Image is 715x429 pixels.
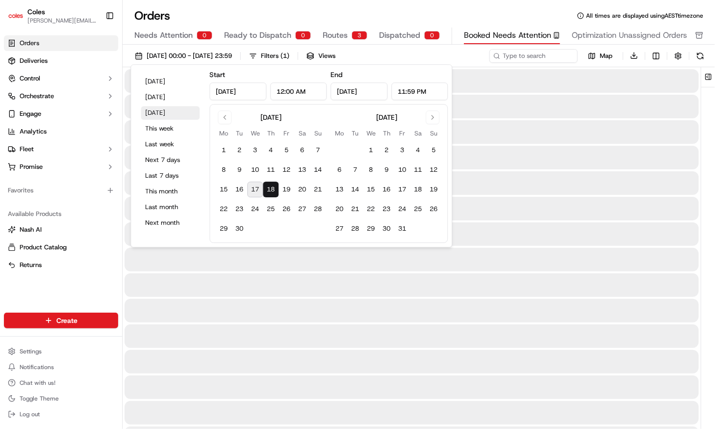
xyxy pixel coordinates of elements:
[295,31,311,40] div: 0
[263,162,279,178] button: 11
[6,138,79,156] a: 📗Knowledge Base
[98,166,119,174] span: Pylon
[410,182,426,197] button: 18
[379,162,394,178] button: 9
[426,128,441,138] th: Sunday
[410,142,426,158] button: 4
[4,106,118,122] button: Engage
[394,182,410,197] button: 17
[363,128,379,138] th: Wednesday
[20,74,40,83] span: Control
[279,128,294,138] th: Friday
[20,395,59,402] span: Toggle Theme
[231,162,247,178] button: 9
[209,70,225,79] label: Start
[245,49,294,63] button: Filters(1)
[218,110,231,124] button: Go to previous month
[27,7,45,17] span: Coles
[4,257,118,273] button: Returns
[20,261,42,269] span: Returns
[294,182,310,197] button: 20
[33,104,124,111] div: We're available if you need us!
[270,82,327,100] input: Time
[4,360,118,374] button: Notifications
[8,243,114,252] a: Product Catalog
[310,128,326,138] th: Sunday
[331,82,387,100] input: Date
[379,128,394,138] th: Thursday
[4,124,118,139] a: Analytics
[231,142,247,158] button: 2
[263,182,279,197] button: 18
[347,201,363,217] button: 21
[93,142,157,152] span: API Documentation
[347,162,363,178] button: 7
[600,52,613,60] span: Map
[20,145,34,154] span: Fleet
[294,201,310,217] button: 27
[247,142,263,158] button: 3
[310,182,326,197] button: 21
[4,222,118,238] button: Nash AI
[20,109,41,118] span: Engage
[352,31,367,40] div: 3
[8,225,114,234] a: Nash AI
[27,17,98,25] span: [PERSON_NAME][EMAIL_ADDRESS][DOMAIN_NAME]
[310,142,326,158] button: 7
[263,142,279,158] button: 4
[586,12,703,20] span: All times are displayed using AEST timezone
[263,128,279,138] th: Thursday
[83,143,91,151] div: 💻
[391,82,448,100] input: Time
[247,182,263,197] button: 17
[279,201,294,217] button: 26
[363,201,379,217] button: 22
[582,50,619,62] button: Map
[394,221,410,237] button: 31
[216,182,231,197] button: 15
[347,221,363,237] button: 28
[394,201,410,217] button: 24
[141,153,200,167] button: Next 7 days
[141,90,200,104] button: [DATE]
[394,162,410,178] button: 10
[279,162,294,178] button: 12
[279,142,294,158] button: 5
[247,162,263,178] button: 10
[20,348,42,355] span: Settings
[379,142,394,158] button: 2
[410,201,426,217] button: 25
[20,39,39,48] span: Orders
[332,162,347,178] button: 6
[10,39,179,55] p: Welcome 👋
[302,49,340,63] button: Views
[426,110,439,124] button: Go to next month
[363,162,379,178] button: 8
[141,137,200,151] button: Last week
[20,56,48,65] span: Deliveries
[363,182,379,197] button: 15
[379,29,420,41] span: Dispatched
[141,185,200,198] button: This month
[4,376,118,390] button: Chat with us!
[130,49,236,63] button: [DATE] 00:00 - [DATE] 23:59
[20,142,75,152] span: Knowledge Base
[310,162,326,178] button: 14
[281,52,289,60] span: ( 1 )
[332,201,347,217] button: 20
[4,141,118,157] button: Fleet
[8,261,114,269] a: Returns
[69,166,119,174] a: Powered byPylon
[310,201,326,217] button: 28
[209,82,266,100] input: Date
[363,221,379,237] button: 29
[141,200,200,214] button: Last month
[216,201,231,217] button: 22
[20,379,55,387] span: Chat with us!
[489,49,578,63] input: Type to search
[56,316,77,325] span: Create
[263,201,279,217] button: 25
[20,225,42,234] span: Nash AI
[4,71,118,86] button: Control
[332,128,347,138] th: Monday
